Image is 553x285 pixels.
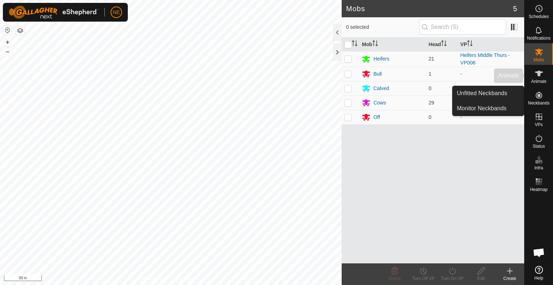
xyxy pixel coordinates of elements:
span: 1 [429,71,432,77]
span: Status [532,144,545,148]
button: Map Layers [16,26,24,35]
span: Monitor Neckbands [457,104,507,113]
span: Notifications [527,36,550,40]
td: - [458,67,524,81]
span: Infra [534,166,543,170]
a: Contact Us [178,276,199,282]
span: Animals [531,79,547,84]
div: Off [373,113,380,121]
div: Open chat [528,242,550,263]
span: Heatmap [530,187,548,192]
span: Help [534,276,543,280]
p-sorticon: Activate to sort [372,41,378,47]
span: 0 [429,114,432,120]
span: 5 [513,3,517,14]
span: Unfitted Neckbands [457,89,507,98]
th: VP [458,37,524,52]
td: - [458,81,524,95]
button: – [3,47,12,56]
div: Turn Off VP [409,275,438,282]
span: 0 selected [346,23,419,31]
a: Monitor Neckbands [453,101,524,116]
span: 0 [429,85,432,91]
span: 21 [429,56,435,62]
span: Neckbands [528,101,549,105]
button: + [3,38,12,46]
th: Mob [359,37,426,52]
div: Heifers [373,55,389,63]
div: Bull [373,70,382,78]
span: Mobs [534,58,544,62]
a: Heifers Middle Thurs -VP006 [460,52,510,66]
p-sorticon: Activate to sort [467,41,473,47]
td: - [458,110,524,124]
button: Reset Map [3,26,12,35]
div: Create [495,275,524,282]
a: Privacy Policy [143,276,170,282]
span: NE [113,9,120,16]
span: Delete [388,276,401,281]
h2: Mobs [346,4,513,13]
div: Edit [467,275,495,282]
div: Turn On VP [438,275,467,282]
img: Gallagher Logo [9,6,99,19]
p-sorticon: Activate to sort [352,41,358,47]
a: Unfitted Neckbands [453,86,524,101]
th: Head [426,37,458,52]
span: Schedules [529,14,549,19]
input: Search (S) [419,19,506,35]
span: VPs [535,123,543,127]
div: Cows [373,99,386,107]
span: 29 [429,100,435,106]
div: Calved [373,85,389,92]
p-sorticon: Activate to sort [441,41,447,47]
a: Help [525,263,553,283]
